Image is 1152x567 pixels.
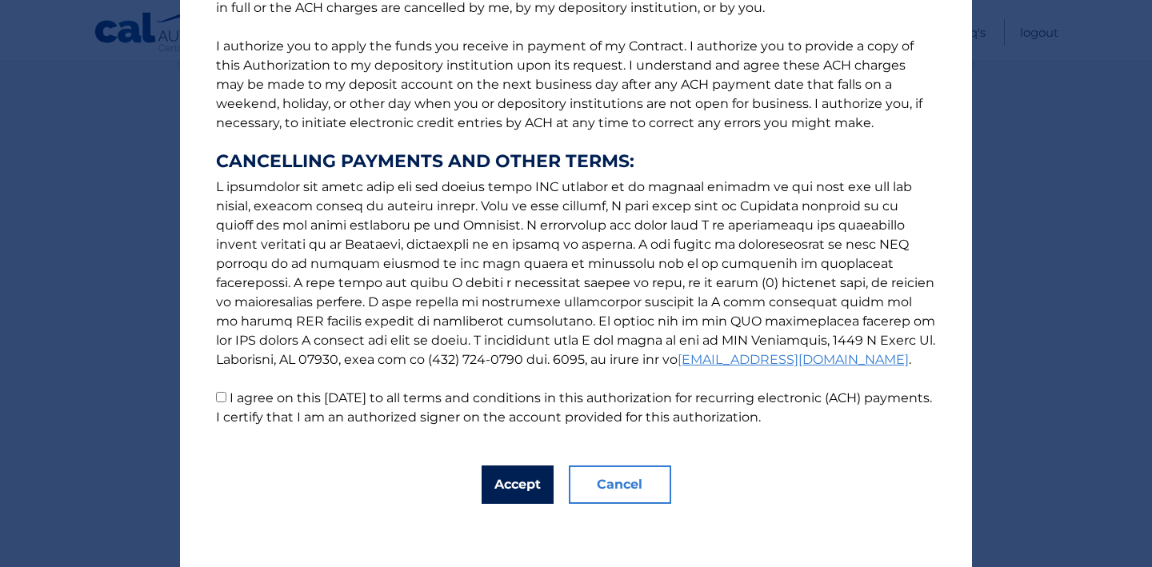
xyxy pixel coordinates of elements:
label: I agree on this [DATE] to all terms and conditions in this authorization for recurring electronic... [216,390,932,425]
a: [EMAIL_ADDRESS][DOMAIN_NAME] [678,352,909,367]
button: Accept [482,465,554,504]
strong: CANCELLING PAYMENTS AND OTHER TERMS: [216,152,936,171]
button: Cancel [569,465,671,504]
